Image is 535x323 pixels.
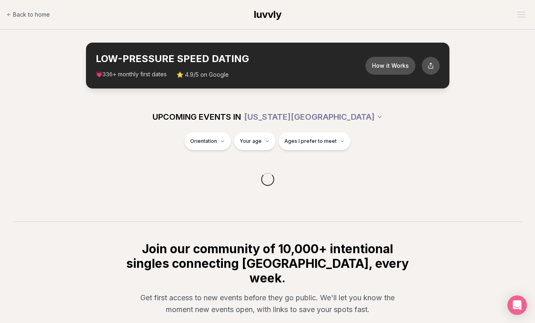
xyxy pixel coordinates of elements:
div: Open Intercom Messenger [507,295,527,315]
a: luvvly [254,8,281,21]
p: Get first access to new events before they go public. We'll let you know the moment new events op... [131,292,404,316]
span: Your age [240,138,262,144]
button: [US_STATE][GEOGRAPHIC_DATA] [244,108,383,126]
span: Orientation [190,138,217,144]
span: ⭐ 4.9/5 on Google [176,71,229,79]
button: Open menu [514,9,529,21]
h2: LOW-PRESSURE SPEED DATING [96,52,365,65]
button: Your age [234,132,275,150]
span: UPCOMING EVENTS IN [153,111,241,123]
a: Back to home [6,6,50,23]
button: How it Works [365,57,415,75]
span: 336 [103,71,113,78]
h2: Join our community of 10,000+ intentional singles connecting [GEOGRAPHIC_DATA], every week. [125,241,410,285]
button: Orientation [185,132,231,150]
span: Ages I prefer to meet [284,138,337,144]
span: luvvly [254,9,281,20]
button: Ages I prefer to meet [279,132,350,150]
span: Back to home [13,11,50,19]
span: 💗 + monthly first dates [96,70,167,79]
